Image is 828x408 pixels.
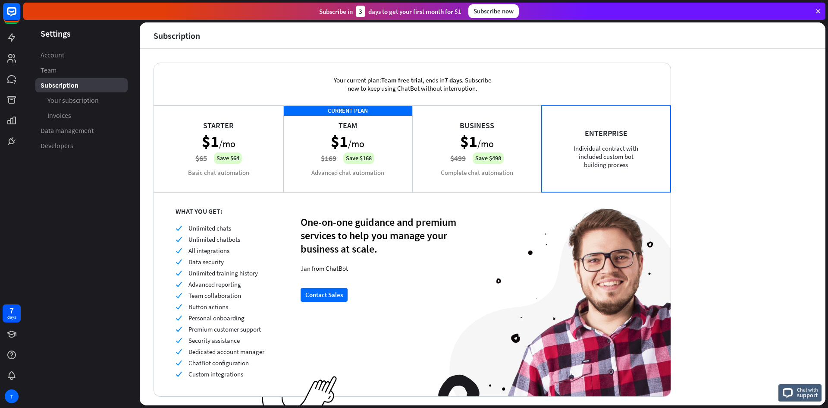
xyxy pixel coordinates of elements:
i: check [176,371,182,377]
i: check [176,315,182,321]
div: Jan from ChatBot [301,264,460,272]
div: 7 [9,307,14,314]
span: Premium customer support [188,325,261,333]
span: Advanced reporting [188,280,241,288]
span: Unlimited training history [188,269,258,277]
div: Subscribe in days to get your first month for $1 [319,6,461,17]
span: support [797,391,818,399]
span: Team [41,66,56,75]
div: One-on-one guidance and premium services to help you manage your business at scale. [301,215,460,256]
a: 7 days [3,304,21,323]
i: check [176,326,182,332]
span: Subscription [41,81,78,90]
i: check [176,348,182,355]
a: Data management [35,123,128,138]
i: check [176,304,182,310]
button: Contact Sales [301,288,348,302]
i: check [176,337,182,344]
i: check [176,292,182,299]
div: days [7,314,16,320]
header: Settings [23,28,140,39]
a: Your subscription [35,93,128,108]
div: 3 [356,6,365,17]
div: Your current plan: , ends in . Subscribe now to keep using ChatBot without interruption. [320,63,505,105]
a: Invoices [35,108,128,123]
span: All integrations [188,247,229,255]
span: Security assistance [188,336,240,345]
a: Developers [35,139,128,153]
i: check [176,360,182,366]
span: Data security [188,258,224,266]
span: 7 days [445,76,462,84]
i: check [176,236,182,243]
span: Chat with [797,386,818,394]
span: Invoices [47,111,71,120]
span: Team collaboration [188,291,241,300]
span: Custom integrations [188,370,243,378]
button: Open LiveChat chat widget [7,3,33,29]
span: Button actions [188,303,228,311]
i: check [176,259,182,265]
span: Data management [41,126,94,135]
span: Your subscription [47,96,99,105]
span: Team free trial [381,76,423,84]
span: Developers [41,141,73,150]
div: Subscribe now [468,4,519,18]
span: Personal onboarding [188,314,245,322]
div: T [5,389,19,403]
a: Account [35,48,128,62]
span: Dedicated account manager [188,348,264,356]
div: WHAT YOU GET: [176,207,301,215]
span: Account [41,51,64,60]
i: check [176,247,182,254]
a: Team [35,63,128,77]
span: Unlimited chats [188,224,231,232]
i: check [176,281,182,288]
span: Unlimited chatbots [188,235,240,244]
i: check [176,270,182,276]
div: Subscription [154,31,200,41]
span: ChatBot configuration [188,359,249,367]
i: check [176,225,182,231]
